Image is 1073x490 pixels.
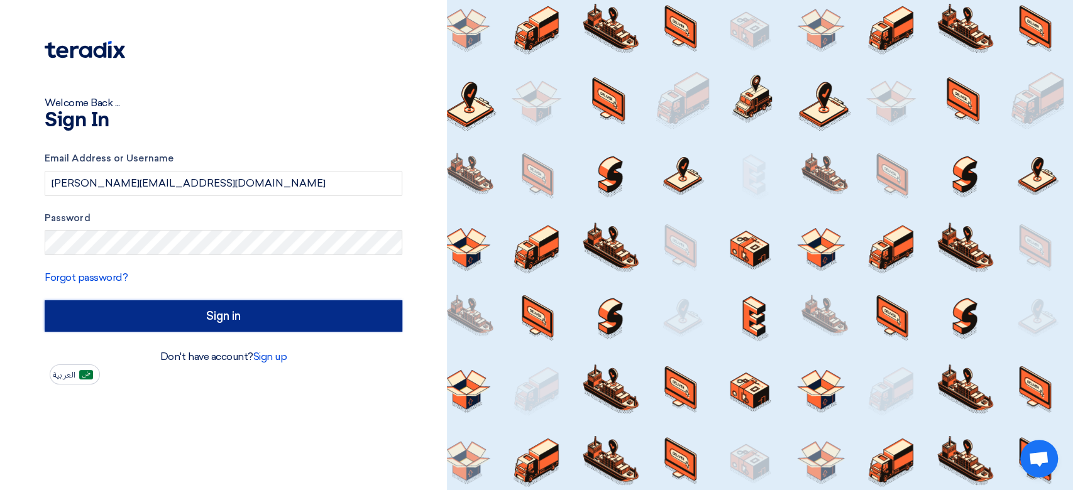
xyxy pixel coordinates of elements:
input: Enter your business email or username [45,171,402,196]
div: Don't have account? [45,349,402,364]
button: العربية [50,364,100,384]
a: Open chat [1020,440,1058,477]
span: العربية [53,371,75,379]
a: Forgot password? [45,271,128,283]
a: Sign up [253,351,287,362]
img: ar-AR.png [79,370,93,379]
input: Sign in [45,300,402,332]
div: Welcome Back ... [45,95,402,111]
img: Teradix logo [45,41,125,58]
label: Email Address or Username [45,151,402,166]
h1: Sign In [45,111,402,131]
label: Password [45,211,402,226]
